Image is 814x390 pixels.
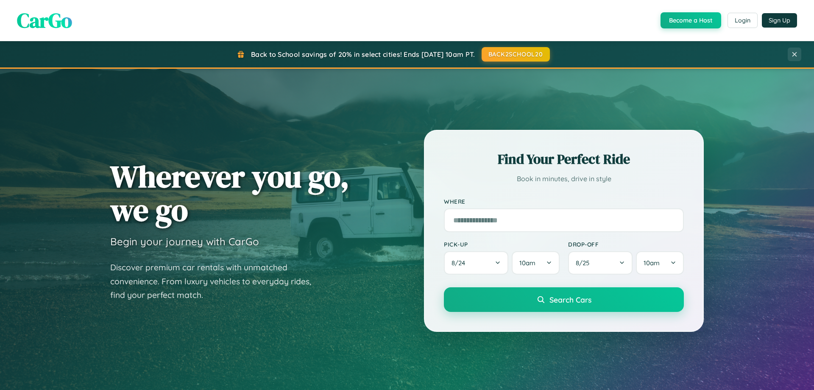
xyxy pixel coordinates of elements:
span: CarGo [17,6,72,34]
button: 8/24 [444,251,508,275]
span: 8 / 24 [452,259,469,267]
p: Book in minutes, drive in style [444,173,684,185]
span: Search Cars [549,295,591,304]
button: Become a Host [661,12,721,28]
span: Back to School savings of 20% in select cities! Ends [DATE] 10am PT. [251,50,475,59]
button: Login [728,13,758,28]
label: Where [444,198,684,205]
span: 8 / 25 [576,259,594,267]
span: 10am [519,259,535,267]
p: Discover premium car rentals with unmatched convenience. From luxury vehicles to everyday rides, ... [110,261,322,302]
h1: Wherever you go, we go [110,160,349,227]
label: Drop-off [568,241,684,248]
button: BACK2SCHOOL20 [482,47,550,62]
button: 10am [512,251,560,275]
h3: Begin your journey with CarGo [110,235,259,248]
button: 8/25 [568,251,633,275]
label: Pick-up [444,241,560,248]
button: 10am [636,251,684,275]
h2: Find Your Perfect Ride [444,150,684,168]
span: 10am [644,259,660,267]
button: Sign Up [762,13,797,28]
button: Search Cars [444,287,684,312]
